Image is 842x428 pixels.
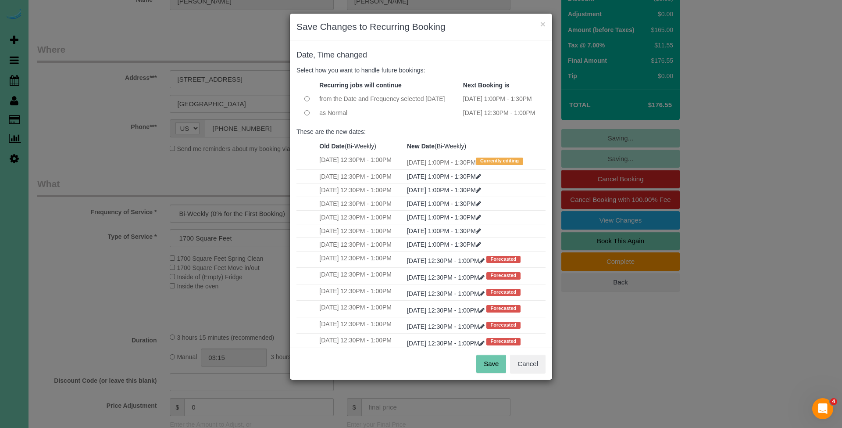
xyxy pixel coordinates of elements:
[476,355,506,373] button: Save
[317,334,405,350] td: [DATE] 12:30PM - 1:00PM
[405,153,546,169] td: [DATE] 1:00PM - 1:30PM
[317,317,405,333] td: [DATE] 12:30PM - 1:00PM
[317,92,460,106] td: from the Date and Frequency selected [DATE]
[317,251,405,267] td: [DATE] 12:30PM - 1:00PM
[296,50,335,59] span: Date, Time
[317,106,460,120] td: as Normal
[317,210,405,224] td: [DATE] 12:30PM - 1:00PM
[407,187,481,194] a: [DATE] 1:00PM - 1:30PM
[317,301,405,317] td: [DATE] 12:30PM - 1:00PM
[407,200,481,207] a: [DATE] 1:00PM - 1:30PM
[296,66,546,75] p: Select how you want to handle future bookings:
[476,158,523,165] span: Currently editing
[405,140,546,153] th: (Bi-Weekly)
[317,268,405,284] td: [DATE] 12:30PM - 1:00PM
[540,19,546,29] button: ×
[830,398,837,405] span: 4
[812,398,833,419] iframe: Intercom live chat
[296,127,546,136] p: These are the new dates:
[407,241,481,248] a: [DATE] 1:00PM - 1:30PM
[317,224,405,237] td: [DATE] 12:30PM - 1:00PM
[407,143,435,150] strong: New Date
[317,140,405,153] th: (Bi-Weekly)
[317,197,405,210] td: [DATE] 12:30PM - 1:00PM
[317,169,405,183] td: [DATE] 12:30PM - 1:00PM
[317,183,405,197] td: [DATE] 12:30PM - 1:00PM
[461,106,546,120] td: [DATE] 12:30PM - 1:00PM
[407,257,486,264] a: [DATE] 12:30PM - 1:00PM
[486,322,521,329] span: Forecasted
[407,173,481,180] a: [DATE] 1:00PM - 1:30PM
[317,284,405,300] td: [DATE] 12:30PM - 1:00PM
[296,51,546,60] h4: changed
[319,143,345,150] strong: Old Date
[486,256,521,263] span: Forecasted
[407,214,481,221] a: [DATE] 1:00PM - 1:30PM
[486,338,521,345] span: Forecasted
[407,227,481,234] a: [DATE] 1:00PM - 1:30PM
[463,82,510,89] strong: Next Booking is
[407,274,486,281] a: [DATE] 12:30PM - 1:00PM
[407,323,486,330] a: [DATE] 12:30PM - 1:00PM
[317,153,405,169] td: [DATE] 12:30PM - 1:00PM
[486,305,521,312] span: Forecasted
[461,92,546,106] td: [DATE] 1:00PM - 1:30PM
[486,272,521,279] span: Forecasted
[407,290,486,297] a: [DATE] 12:30PM - 1:00PM
[407,307,486,314] a: [DATE] 12:30PM - 1:00PM
[486,289,521,296] span: Forecasted
[296,20,546,33] h3: Save Changes to Recurring Booking
[319,82,401,89] strong: Recurring jobs will continue
[510,355,546,373] button: Cancel
[407,340,486,347] a: [DATE] 12:30PM - 1:00PM
[317,237,405,251] td: [DATE] 12:30PM - 1:00PM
